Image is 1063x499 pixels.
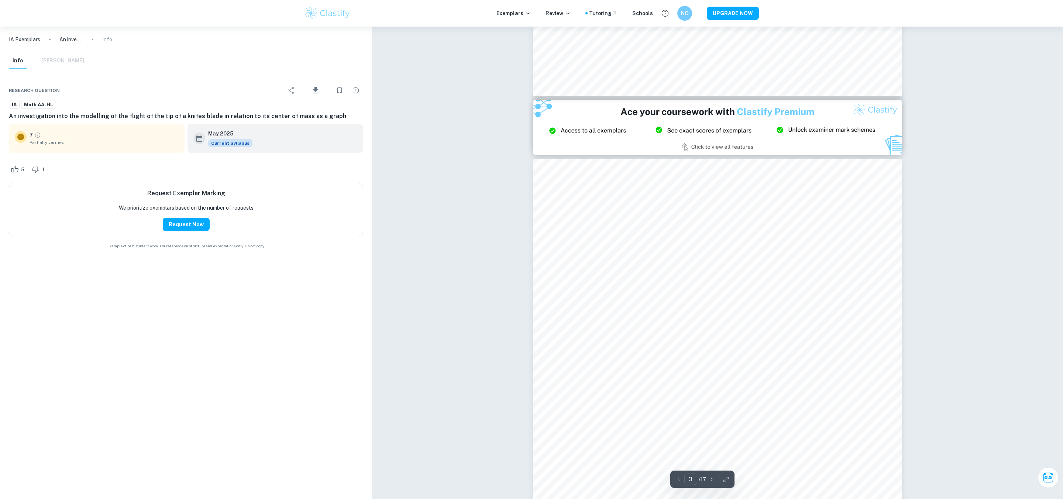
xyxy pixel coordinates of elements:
button: NO [677,6,692,21]
div: This exemplar is based on the current syllabus. Feel free to refer to it for inspiration/ideas wh... [208,139,252,147]
div: Share [284,83,299,98]
h6: May 2025 [208,130,247,138]
div: Bookmark [332,83,347,98]
span: Example of past student work. For reference on structure and expectations only. Do not copy. [9,243,363,249]
a: Grade partially verified [34,132,41,138]
p: / 17 [699,475,706,483]
button: Request Now [163,218,210,231]
span: 1 [38,166,48,173]
button: UPGRADE NOW [707,7,759,20]
div: Dislike [30,164,48,175]
div: Report issue [348,83,363,98]
h6: NO [681,9,689,17]
p: Info [102,35,112,44]
a: Schools [632,9,653,17]
p: We prioritize exemplars based on the number of requests [119,204,254,212]
p: Review [546,9,571,17]
a: Tutoring [589,9,617,17]
h6: An investigation into the modelling of the flight of the tip of a knifes blade in relation to its... [9,112,363,121]
a: IA Exemplars [9,35,40,44]
span: Math AA-HL [21,101,56,109]
p: 7 [30,131,33,139]
img: Ad [533,100,902,155]
a: IA [9,100,20,109]
button: Help and Feedback [659,7,671,20]
span: 5 [17,166,28,173]
div: Like [9,164,28,175]
div: Download [300,81,331,100]
h6: Request Exemplar Marking [147,189,225,198]
span: Current Syllabus [208,139,252,147]
button: Info [9,53,27,69]
button: Ask Clai [1038,467,1059,488]
a: Math AA-HL [21,100,56,109]
p: Exemplars [496,9,531,17]
span: Partially verified [30,139,179,146]
span: IA [9,101,19,109]
span: Research question [9,87,60,94]
p: An investigation into the modelling of the flight of the tip of a knifes blade in relation to its... [59,35,83,44]
img: Clastify logo [304,6,351,21]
